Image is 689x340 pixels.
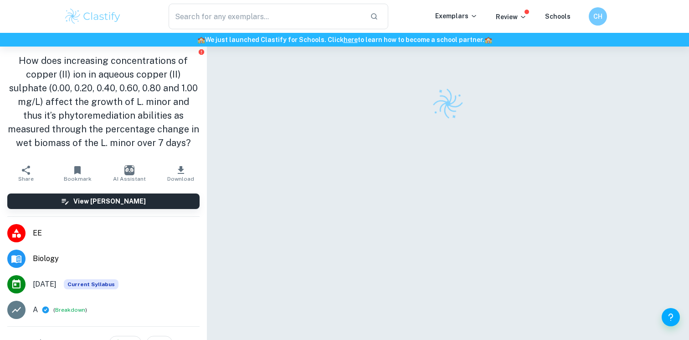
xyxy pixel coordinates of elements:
span: AI Assistant [113,176,146,182]
h6: CH [593,11,603,21]
button: View [PERSON_NAME] [7,194,200,209]
button: Help and Feedback [662,308,680,326]
button: CH [589,7,607,26]
a: here [344,36,358,43]
span: Current Syllabus [64,279,118,289]
a: Schools [545,13,571,20]
span: 🏫 [484,36,492,43]
span: Download [167,176,194,182]
h6: View [PERSON_NAME] [73,196,146,206]
button: Download [155,161,206,186]
div: This exemplar is based on the current syllabus. Feel free to refer to it for inspiration/ideas wh... [64,279,118,289]
p: A [33,304,38,315]
span: Bookmark [64,176,92,182]
span: Biology [33,253,200,264]
button: Bookmark [51,161,103,186]
img: Clastify logo [429,84,467,123]
span: Share [18,176,34,182]
input: Search for any exemplars... [169,4,363,29]
h6: We just launched Clastify for Schools. Click to learn how to become a school partner. [2,35,687,45]
button: AI Assistant [103,161,155,186]
span: ( ) [53,306,87,314]
span: [DATE] [33,279,57,290]
p: Exemplars [435,11,478,21]
button: Report issue [198,48,205,55]
span: 🏫 [197,36,205,43]
p: Review [496,12,527,22]
h1: How does increasing concentrations of copper (II) ion in aqueous copper (II) sulphate (0.00, 0.20... [7,54,200,150]
button: Breakdown [55,306,85,314]
img: AI Assistant [124,165,134,175]
img: Clastify logo [64,7,122,26]
span: EE [33,228,200,239]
